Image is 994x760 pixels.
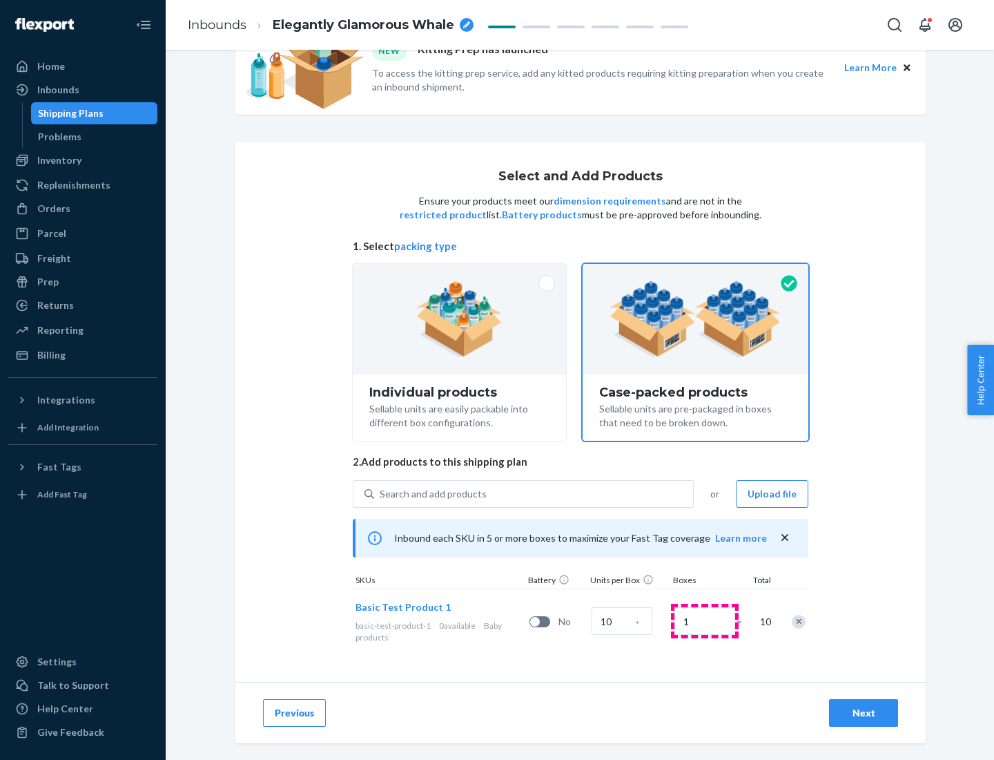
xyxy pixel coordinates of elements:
[8,674,157,696] a: Talk to Support
[37,59,65,73] div: Home
[737,615,750,629] span: =
[599,399,792,430] div: Sellable units are pre-packaged in boxes that need to be broken down.
[369,386,549,399] div: Individual products
[757,615,771,629] span: 10
[8,698,157,720] a: Help Center
[355,620,431,631] span: basic-test-product-1
[8,417,157,439] a: Add Integration
[37,393,95,407] div: Integrations
[967,345,994,415] button: Help Center
[31,126,158,148] a: Problems
[355,601,451,613] span: Basic Test Product 1
[8,651,157,673] a: Settings
[844,60,897,75] button: Learn More
[599,386,792,399] div: Case-packed products
[263,699,326,727] button: Previous
[37,348,66,362] div: Billing
[400,208,487,222] button: restricted product
[353,239,808,254] span: 1. Select
[558,615,586,629] span: No
[353,455,808,469] span: 2. Add products to this shipping plan
[37,178,110,192] div: Replenishments
[829,699,898,727] button: Next
[525,574,587,589] div: Battery
[8,484,157,506] a: Add Fast Tag
[38,130,81,144] div: Problems
[37,153,81,167] div: Inventory
[37,725,104,739] div: Give Feedback
[188,17,246,32] a: Inbounds
[37,227,66,240] div: Parcel
[355,600,451,614] button: Basic Test Product 1
[439,620,476,631] span: 0 available
[715,531,767,545] button: Learn more
[8,55,157,77] a: Home
[8,721,157,743] button: Give Feedback
[8,271,157,293] a: Prep
[37,275,59,289] div: Prep
[710,487,719,501] span: or
[502,208,582,222] button: Battery products
[416,281,503,357] img: individual-pack.facf35554cb0f1810c75b2bd6df2d64e.png
[37,702,93,716] div: Help Center
[899,60,915,75] button: Close
[8,222,157,245] a: Parcel
[881,11,908,39] button: Open Search Box
[8,79,157,101] a: Inbounds
[37,460,81,474] div: Fast Tags
[8,389,157,411] button: Integrations
[942,11,969,39] button: Open account menu
[587,574,670,589] div: Units per Box
[911,11,939,39] button: Open notifications
[398,194,763,222] p: Ensure your products meet our and are not in the list. must be pre-approved before inbounding.
[8,174,157,196] a: Replenishments
[372,41,407,60] div: NEW
[610,281,781,357] img: case-pack.59cecea509d18c883b923b81aeac6d0b.png
[498,170,663,184] h1: Select and Add Products
[130,11,157,39] button: Close Navigation
[372,66,832,94] p: To access the kitting prep service, add any kitted products requiring kitting preparation when yo...
[37,251,71,265] div: Freight
[670,574,739,589] div: Boxes
[37,421,99,433] div: Add Integration
[380,487,487,501] div: Search and add products
[37,655,77,669] div: Settings
[8,247,157,269] a: Freight
[8,319,157,341] a: Reporting
[8,198,157,220] a: Orders
[554,194,666,208] button: dimension requirements
[15,18,74,32] img: Flexport logo
[353,574,525,589] div: SKUs
[8,149,157,171] a: Inventory
[8,456,157,478] button: Fast Tags
[8,294,157,316] a: Returns
[355,620,524,643] div: Baby products
[736,480,808,508] button: Upload file
[8,344,157,366] a: Billing
[37,298,74,312] div: Returns
[177,5,485,46] ol: breadcrumbs
[273,17,454,35] span: Elegantly Glamorous Whale
[592,607,652,635] input: Case Quantity
[778,531,792,545] button: close
[394,239,457,254] button: packing type
[674,607,735,635] input: Number of boxes
[369,399,549,430] div: Sellable units are easily packable into different box configurations.
[37,323,84,337] div: Reporting
[739,574,774,589] div: Total
[37,83,79,97] div: Inbounds
[37,488,87,500] div: Add Fast Tag
[37,202,70,216] div: Orders
[353,519,808,558] div: Inbound each SKU in 5 or more boxes to maximize your Fast Tag coverage
[792,615,806,629] div: Remove Item
[841,706,886,720] div: Next
[37,678,109,692] div: Talk to Support
[31,102,158,124] a: Shipping Plans
[418,41,548,60] p: Kitting Prep has launched
[38,106,104,120] div: Shipping Plans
